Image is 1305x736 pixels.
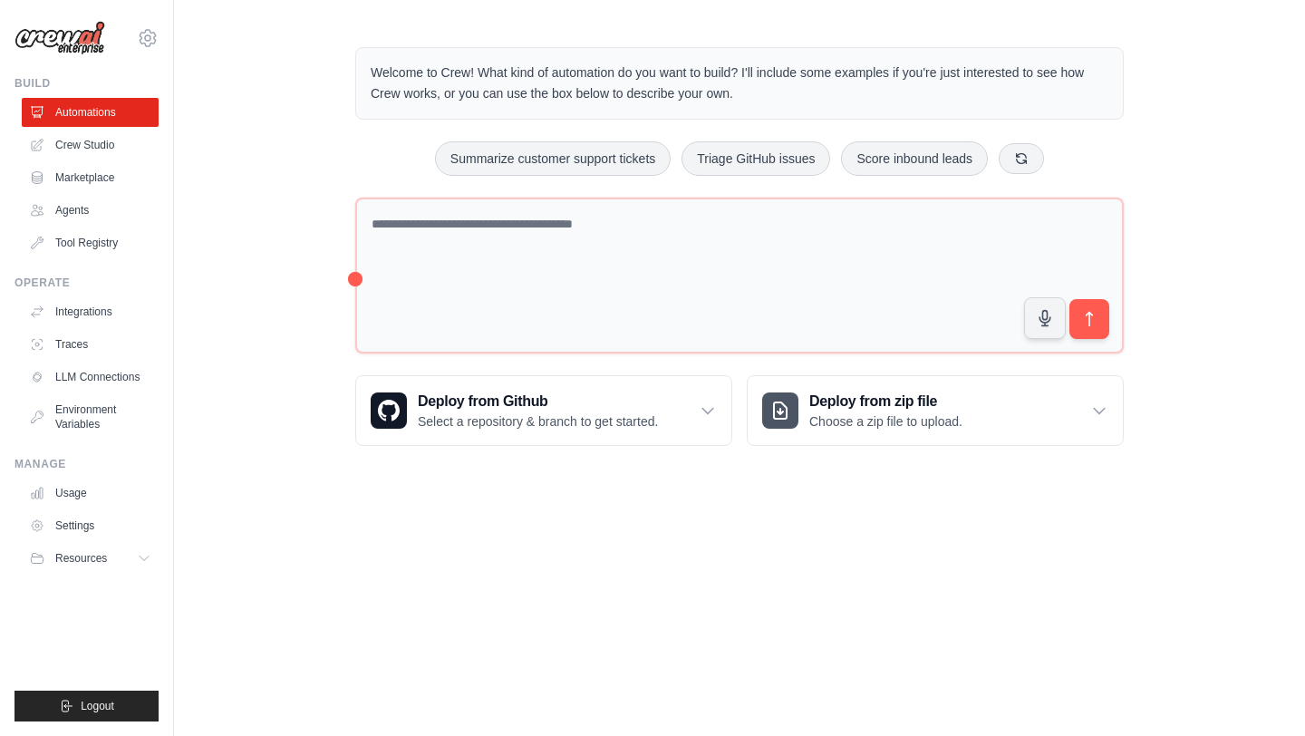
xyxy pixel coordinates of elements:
[22,196,159,225] a: Agents
[435,141,671,176] button: Summarize customer support tickets
[14,457,159,471] div: Manage
[22,330,159,359] a: Traces
[22,98,159,127] a: Automations
[81,699,114,713] span: Logout
[681,141,830,176] button: Triage GitHub issues
[1214,649,1305,736] iframe: Chat Widget
[371,63,1108,104] p: Welcome to Crew! What kind of automation do you want to build? I'll include some examples if you'...
[809,391,962,412] h3: Deploy from zip file
[55,551,107,566] span: Resources
[22,544,159,573] button: Resources
[14,76,159,91] div: Build
[22,363,159,392] a: LLM Connections
[14,691,159,721] button: Logout
[22,479,159,508] a: Usage
[809,412,962,431] p: Choose a zip file to upload.
[22,131,159,160] a: Crew Studio
[22,297,159,326] a: Integrations
[22,395,159,439] a: Environment Variables
[22,228,159,257] a: Tool Registry
[22,163,159,192] a: Marketplace
[14,21,105,55] img: Logo
[841,141,988,176] button: Score inbound leads
[418,391,658,412] h3: Deploy from Github
[14,276,159,290] div: Operate
[418,412,658,431] p: Select a repository & branch to get started.
[22,511,159,540] a: Settings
